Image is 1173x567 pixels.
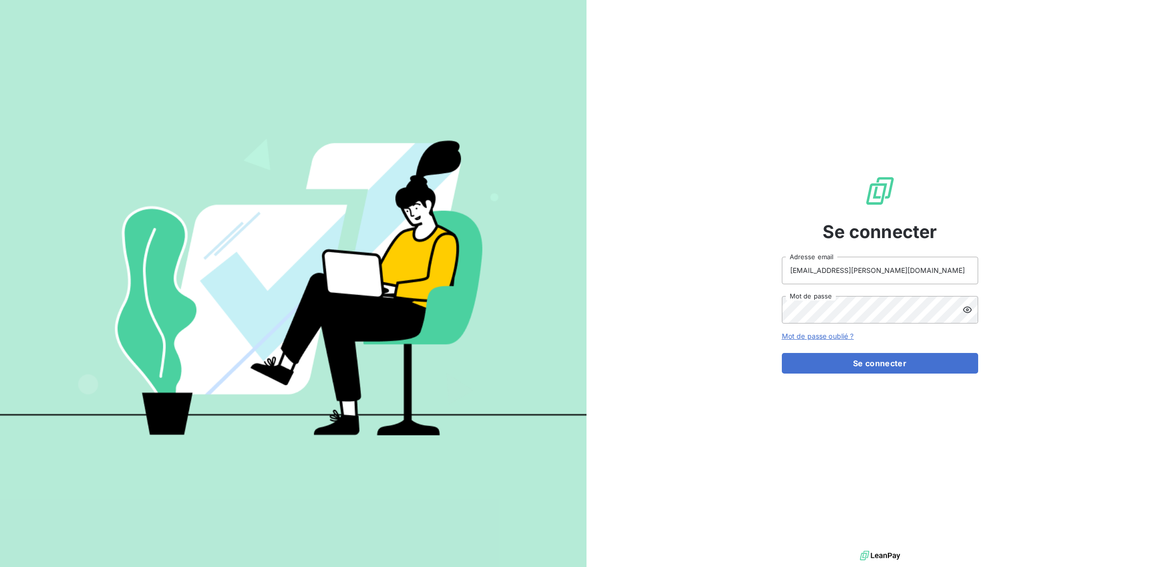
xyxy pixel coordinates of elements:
[864,175,896,207] img: Logo LeanPay
[823,218,937,245] span: Se connecter
[782,353,978,374] button: Se connecter
[782,257,978,284] input: placeholder
[782,332,854,340] a: Mot de passe oublié ?
[860,548,900,563] img: logo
